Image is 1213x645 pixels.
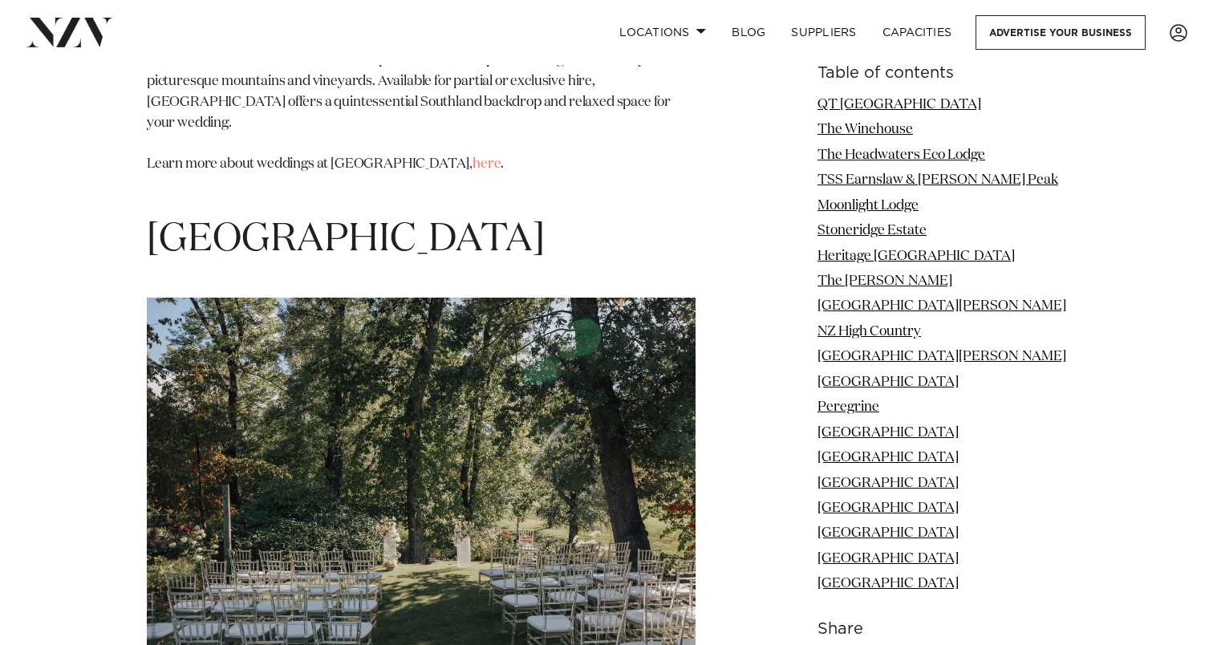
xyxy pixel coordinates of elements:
a: NZ High Country [817,325,921,339]
a: Capacities [870,15,965,50]
a: The [PERSON_NAME] [817,274,952,288]
a: Peregrine [817,400,879,414]
img: nzv-logo.png [26,18,113,47]
a: here [473,157,501,171]
a: SUPPLIERS [778,15,869,50]
a: [GEOGRAPHIC_DATA] [817,526,959,540]
a: [GEOGRAPHIC_DATA] [817,477,959,490]
h6: Table of contents [817,65,1066,82]
p: Learn more about weddings at [GEOGRAPHIC_DATA], . [147,154,696,197]
a: The Winehouse [817,123,913,136]
a: [GEOGRAPHIC_DATA] [817,552,959,566]
a: The Headwaters Eco Lodge [817,148,985,162]
a: TSS Earnslaw & [PERSON_NAME] Peak [817,173,1058,187]
a: [GEOGRAPHIC_DATA] [817,375,959,389]
span: [GEOGRAPHIC_DATA] [147,221,545,259]
a: Moonlight Lodge [817,199,919,213]
a: [GEOGRAPHIC_DATA] [817,577,959,590]
a: [GEOGRAPHIC_DATA] [817,426,959,440]
p: [GEOGRAPHIC_DATA] is a lush and comfortable venue just ten minutes from the heart of [GEOGRAPHIC_... [147,29,696,135]
a: Heritage [GEOGRAPHIC_DATA] [817,249,1015,263]
a: [GEOGRAPHIC_DATA] [817,451,959,464]
a: [GEOGRAPHIC_DATA] [817,501,959,515]
h6: Share [817,621,1066,638]
a: BLOG [719,15,778,50]
a: [GEOGRAPHIC_DATA][PERSON_NAME] [817,350,1066,363]
a: QT [GEOGRAPHIC_DATA] [817,98,981,112]
a: Stoneridge Estate [817,224,927,237]
a: [GEOGRAPHIC_DATA][PERSON_NAME] [817,300,1066,314]
a: Locations [606,15,719,50]
a: Advertise your business [976,15,1146,50]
